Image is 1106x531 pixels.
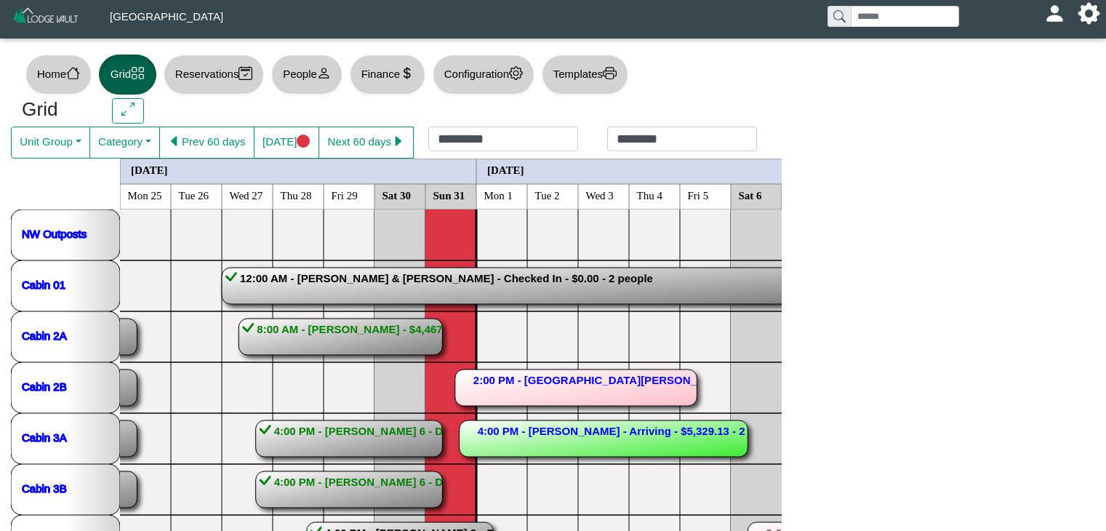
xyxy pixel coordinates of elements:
button: Configurationgear [433,55,534,95]
svg: house [66,66,80,80]
a: Cabin 2A [22,329,67,341]
img: Z [12,6,81,31]
text: [DATE] [487,164,524,175]
svg: gear [509,66,523,80]
svg: calendar2 check [239,66,252,80]
button: Unit Group [11,127,90,159]
svg: printer [603,66,617,80]
text: Fri 29 [332,189,358,201]
input: Check out [607,127,757,151]
button: Peopleperson [271,55,342,95]
a: NW Outposts [22,227,87,239]
svg: circle fill [297,135,310,148]
svg: caret right fill [391,135,405,148]
button: Reservationscalendar2 check [164,55,264,95]
a: Cabin 3B [22,482,67,494]
input: Check in [428,127,578,151]
text: Thu 4 [637,189,663,201]
svg: arrows angle expand [121,103,135,116]
text: [DATE] [131,164,168,175]
svg: search [833,10,845,22]
a: Cabin 2B [22,380,67,392]
text: Sat 6 [739,189,763,201]
text: Mon 25 [128,189,162,201]
text: Wed 27 [230,189,263,201]
a: Cabin 01 [22,278,65,290]
svg: grid [131,66,145,80]
text: Fri 5 [688,189,709,201]
button: Homehouse [25,55,92,95]
button: Next 60 dayscaret right fill [318,127,414,159]
button: Category [89,127,160,159]
button: Templatesprinter [542,55,628,95]
text: Wed 3 [586,189,614,201]
button: Gridgrid [99,55,156,95]
text: Tue 26 [179,189,209,201]
svg: currency dollar [400,66,414,80]
svg: person [317,66,331,80]
button: Financecurrency dollar [350,55,425,95]
svg: person fill [1049,8,1060,19]
text: Sun 31 [433,189,465,201]
text: Mon 1 [484,189,513,201]
button: caret left fillPrev 60 days [159,127,255,159]
text: Thu 28 [281,189,312,201]
button: [DATE]circle fill [254,127,319,159]
button: arrows angle expand [112,98,143,124]
svg: gear fill [1083,8,1094,19]
h3: Grid [22,98,90,121]
a: Cabin 3A [22,431,67,443]
text: Sat 30 [382,189,412,201]
text: Tue 2 [535,189,560,201]
svg: caret left fill [168,135,182,148]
